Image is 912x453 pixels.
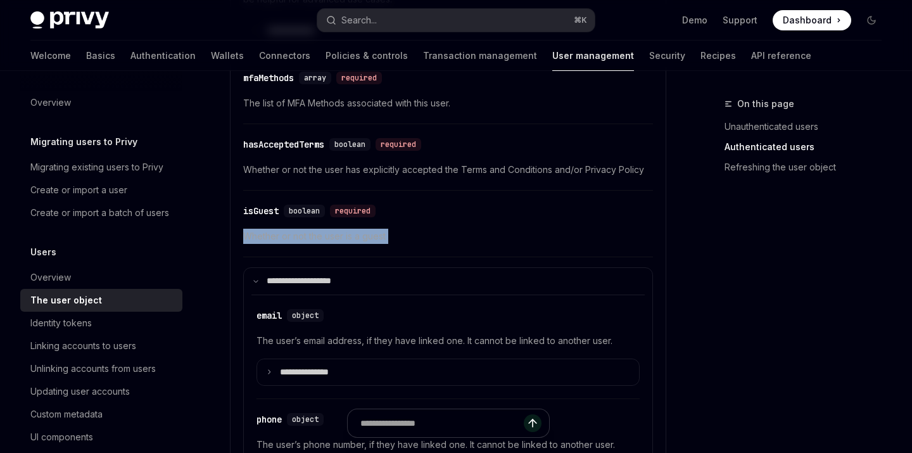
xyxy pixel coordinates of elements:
[243,162,653,177] span: Whether or not the user has explicitly accepted the Terms and Conditions and/or Privacy Policy
[30,270,71,285] div: Overview
[552,41,634,71] a: User management
[20,357,182,380] a: Unlinking accounts from users
[30,205,169,220] div: Create or import a batch of users
[30,361,156,376] div: Unlinking accounts from users
[30,245,56,260] h5: Users
[20,201,182,224] a: Create or import a batch of users
[30,134,137,150] h5: Migrating users to Privy
[725,137,892,157] a: Authenticated users
[30,338,136,354] div: Linking accounts to users
[524,414,541,432] button: Send message
[289,206,320,216] span: boolean
[30,182,127,198] div: Create or import a user
[292,310,319,321] span: object
[30,41,71,71] a: Welcome
[700,41,736,71] a: Recipes
[574,15,587,25] span: ⌘ K
[20,91,182,114] a: Overview
[30,384,130,399] div: Updating user accounts
[243,72,294,84] div: mfaMethods
[336,72,382,84] div: required
[649,41,685,71] a: Security
[20,179,182,201] a: Create or import a user
[326,41,408,71] a: Policies & controls
[783,14,832,27] span: Dashboard
[723,14,757,27] a: Support
[20,426,182,449] a: UI components
[30,430,93,445] div: UI components
[773,10,851,30] a: Dashboard
[86,41,115,71] a: Basics
[30,407,103,422] div: Custom metadata
[243,205,279,217] div: isGuest
[737,96,794,112] span: On this page
[725,117,892,137] a: Unauthenticated users
[130,41,196,71] a: Authentication
[360,409,524,437] input: Ask a question...
[256,309,282,322] div: email
[423,41,537,71] a: Transaction management
[30,293,102,308] div: The user object
[20,312,182,335] a: Identity tokens
[30,95,71,110] div: Overview
[20,380,182,403] a: Updating user accounts
[30,160,163,175] div: Migrating existing users to Privy
[751,41,811,71] a: API reference
[330,205,376,217] div: required
[30,316,92,331] div: Identity tokens
[211,41,244,71] a: Wallets
[682,14,707,27] a: Demo
[243,96,653,111] span: The list of MFA Methods associated with this user.
[30,11,109,29] img: dark logo
[861,10,882,30] button: Toggle dark mode
[341,13,377,28] div: Search...
[20,289,182,312] a: The user object
[20,335,182,357] a: Linking accounts to users
[243,138,324,151] div: hasAcceptedTerms
[304,73,326,83] span: array
[725,157,892,177] a: Refreshing the user object
[20,266,182,289] a: Overview
[334,139,365,150] span: boolean
[376,138,421,151] div: required
[243,229,653,244] span: Whether or not the user is a guest
[20,403,182,426] a: Custom metadata
[259,41,310,71] a: Connectors
[256,333,640,348] span: The user’s email address, if they have linked one. It cannot be linked to another user.
[20,156,182,179] a: Migrating existing users to Privy
[317,9,594,32] button: Open search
